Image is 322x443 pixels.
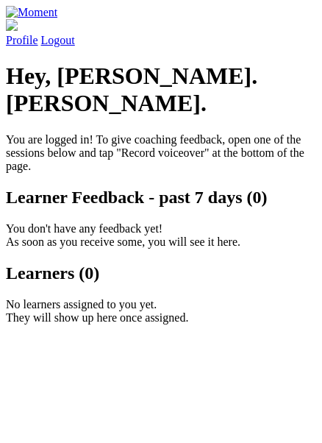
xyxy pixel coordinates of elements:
[6,19,316,46] a: Profile
[6,6,57,19] img: Moment
[6,298,316,325] p: No learners assigned to you yet. They will show up here once assigned.
[6,133,316,173] p: You are logged in! To give coaching feedback, open one of the sessions below and tap "Record voic...
[6,263,316,283] h2: Learners (0)
[41,34,75,46] a: Logout
[6,188,316,208] h2: Learner Feedback - past 7 days (0)
[6,63,316,117] h1: Hey, [PERSON_NAME].[PERSON_NAME].
[6,222,316,249] p: You don't have any feedback yet! As soon as you receive some, you will see it here.
[6,19,18,31] img: default_avatar-b4e2223d03051bc43aaaccfb402a43260a3f17acc7fafc1603fdf008d6cba3c9.png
